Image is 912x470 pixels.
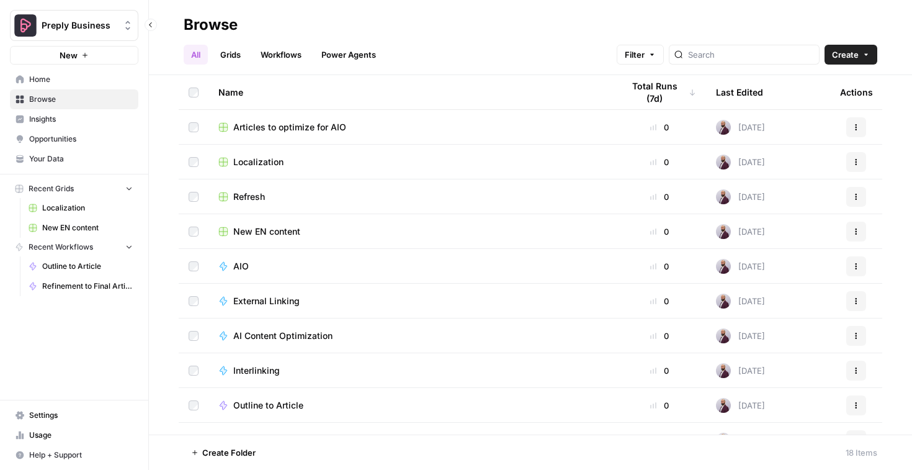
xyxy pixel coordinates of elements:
a: Usage [10,425,138,445]
img: 61445erud2hss7yawz6txj1svo73 [716,155,731,169]
div: [DATE] [716,224,765,239]
div: Browse [184,15,238,35]
span: Refresh [233,191,265,203]
div: 0 [623,121,696,133]
div: 0 [623,156,696,168]
a: Interlinking [218,364,603,377]
a: New EN content [23,218,138,238]
img: 61445erud2hss7yawz6txj1svo73 [716,259,731,274]
span: Opportunities [29,133,133,145]
input: Search [688,48,814,61]
a: Localization [218,156,603,168]
img: 61445erud2hss7yawz6txj1svo73 [716,120,731,135]
div: [DATE] [716,155,765,169]
a: AI Content Optimization [218,330,603,342]
span: New EN content [42,222,133,233]
div: [DATE] [716,120,765,135]
span: Refinement to Final Article [42,281,133,292]
div: 0 [623,295,696,307]
span: Outline to Article [233,399,303,412]
div: [DATE] [716,433,765,448]
span: Home [29,74,133,85]
div: [DATE] [716,189,765,204]
div: 18 Items [846,446,877,459]
button: Recent Workflows [10,238,138,256]
div: [DATE] [716,328,765,343]
div: Last Edited [716,75,763,109]
span: Outline to Article [42,261,133,272]
span: Filter [625,48,645,61]
a: Localization [23,198,138,218]
a: Refinement to Final Article [218,434,603,446]
a: Settings [10,405,138,425]
img: Preply Business Logo [14,14,37,37]
img: 61445erud2hss7yawz6txj1svo73 [716,328,731,343]
img: 61445erud2hss7yawz6txj1svo73 [716,433,731,448]
a: Grids [213,45,248,65]
div: Name [218,75,603,109]
span: AI Content Optimization [233,330,333,342]
div: 0 [623,399,696,412]
span: Settings [29,410,133,421]
span: Usage [29,430,133,441]
span: Interlinking [233,364,280,377]
span: External Linking [233,295,300,307]
div: 0 [623,260,696,273]
div: 0 [623,434,696,446]
span: AIO [233,260,249,273]
button: Help + Support [10,445,138,465]
a: Browse [10,89,138,109]
span: Insights [29,114,133,125]
a: Home [10,70,138,89]
a: Workflows [253,45,309,65]
span: Preply Business [42,19,117,32]
span: Browse [29,94,133,105]
div: [DATE] [716,294,765,309]
a: Power Agents [314,45,383,65]
a: Articles to optimize for AIO [218,121,603,133]
div: Actions [840,75,873,109]
span: Localization [42,202,133,214]
span: Your Data [29,153,133,165]
div: 0 [623,225,696,238]
img: 61445erud2hss7yawz6txj1svo73 [716,294,731,309]
button: New [10,46,138,65]
div: 0 [623,191,696,203]
span: Help + Support [29,450,133,461]
div: Total Runs (7d) [623,75,696,109]
a: New EN content [218,225,603,238]
button: Create Folder [184,443,263,463]
a: External Linking [218,295,603,307]
span: New EN content [233,225,300,238]
span: Create [832,48,859,61]
button: Filter [617,45,664,65]
a: Insights [10,109,138,129]
a: Outline to Article [218,399,603,412]
span: Refinement to Final Article [233,434,342,446]
a: Opportunities [10,129,138,149]
span: Recent Workflows [29,242,93,253]
button: Workspace: Preply Business [10,10,138,41]
div: 0 [623,330,696,342]
span: Localization [233,156,284,168]
img: 61445erud2hss7yawz6txj1svo73 [716,398,731,413]
img: 61445erud2hss7yawz6txj1svo73 [716,189,731,204]
div: 0 [623,364,696,377]
a: All [184,45,208,65]
img: 61445erud2hss7yawz6txj1svo73 [716,363,731,378]
span: Articles to optimize for AIO [233,121,346,133]
a: Refresh [218,191,603,203]
a: Your Data [10,149,138,169]
div: [DATE] [716,259,765,274]
a: Outline to Article [23,256,138,276]
img: 61445erud2hss7yawz6txj1svo73 [716,224,731,239]
a: Refinement to Final Article [23,276,138,296]
div: [DATE] [716,363,765,378]
a: AIO [218,260,603,273]
button: Create [825,45,877,65]
button: Recent Grids [10,179,138,198]
div: [DATE] [716,398,765,413]
span: Create Folder [202,446,256,459]
span: Recent Grids [29,183,74,194]
span: New [60,49,78,61]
